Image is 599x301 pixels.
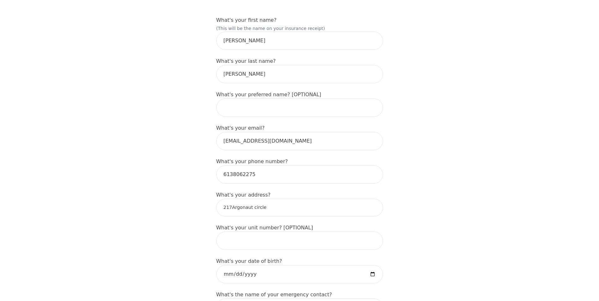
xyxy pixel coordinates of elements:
label: What's your last name? [216,58,276,64]
label: What's your unit number? [OPTIONAL] [216,225,313,231]
input: Date of Birth [216,265,383,283]
label: What's your date of birth? [216,258,282,264]
label: What's your first name? [216,17,277,23]
p: (This will be the name on your insurance receipt) [216,25,383,32]
label: What's the name of your emergency contact? [216,292,332,298]
label: What's your email? [216,125,265,131]
label: What's your address? [216,192,271,198]
label: What's your phone number? [216,158,288,164]
label: What's your preferred name? [OPTIONAL] [216,91,321,97]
